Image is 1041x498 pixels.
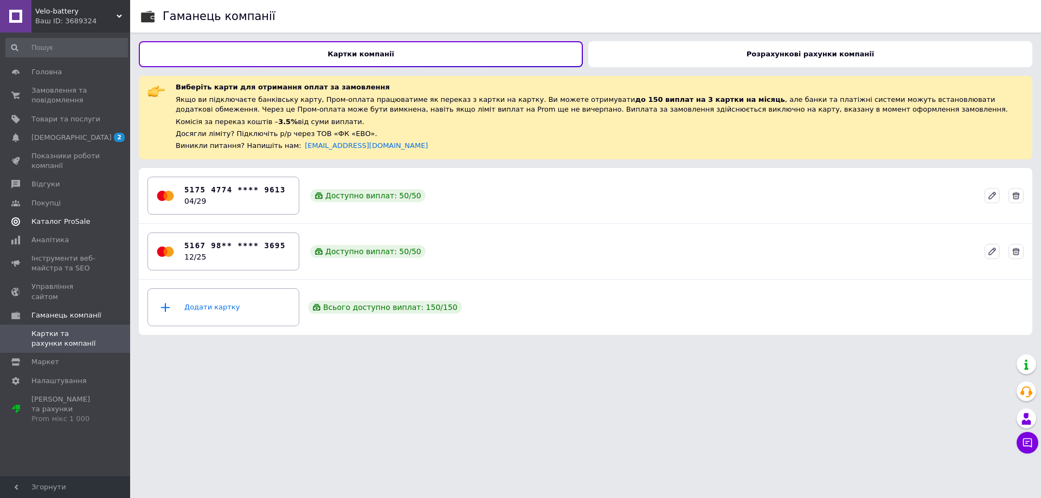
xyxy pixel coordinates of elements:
span: Головна [31,67,62,77]
span: Замовлення та повідомлення [31,86,100,105]
span: Гаманець компанії [31,311,101,320]
div: Ваш ID: 3689324 [35,16,130,26]
b: Розрахункові рахунки компанії [747,50,874,58]
span: Інструменти веб-майстра та SEO [31,254,100,273]
span: до 150 виплат на 3 картки на місяць [635,95,785,104]
span: [PERSON_NAME] та рахунки [31,394,100,424]
input: Пошук [5,38,128,57]
span: Товари та послуги [31,114,100,124]
div: Виникли питання? Напишіть нам: [176,141,1024,151]
div: Гаманець компанії [163,11,275,22]
time: 12/25 [184,253,206,261]
div: Досягли ліміту? Підключіть р/р через ТОВ «ФК «ЕВО». [176,129,1024,139]
div: Доступно виплат: 50 / 50 [310,245,426,258]
span: 3.5% [278,118,298,126]
span: Управління сайтом [31,282,100,301]
div: Додати картку [155,291,292,324]
span: Налаштування [31,376,87,386]
span: Аналітика [31,235,69,245]
span: Каталог ProSale [31,217,90,227]
a: [EMAIL_ADDRESS][DOMAIN_NAME] [305,141,428,150]
span: Картки та рахунки компанії [31,329,100,348]
span: Покупці [31,198,61,208]
button: Чат з покупцем [1017,432,1038,454]
span: Виберіть карти для отримання оплат за замовлення [176,83,390,91]
span: Відгуки [31,179,60,189]
div: Prom мікс 1 000 [31,414,100,424]
span: Velo-battery [35,7,117,16]
span: [DEMOGRAPHIC_DATA] [31,133,112,143]
div: Всього доступно виплат: 150 / 150 [308,301,462,314]
span: Показники роботи компанії [31,151,100,171]
div: Доступно виплат: 50 / 50 [310,189,426,202]
span: Маркет [31,357,59,367]
img: :point_right: [147,82,165,100]
b: Картки компанії [327,50,394,58]
div: Якщо ви підключаєте банківську карту, Пром-оплата працюватиме як переказ з картки на картку. Ви м... [176,95,1024,115]
span: 2 [114,133,125,142]
div: Комісія за переказ коштів – від суми виплати. [176,117,1024,127]
time: 04/29 [184,197,206,205]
